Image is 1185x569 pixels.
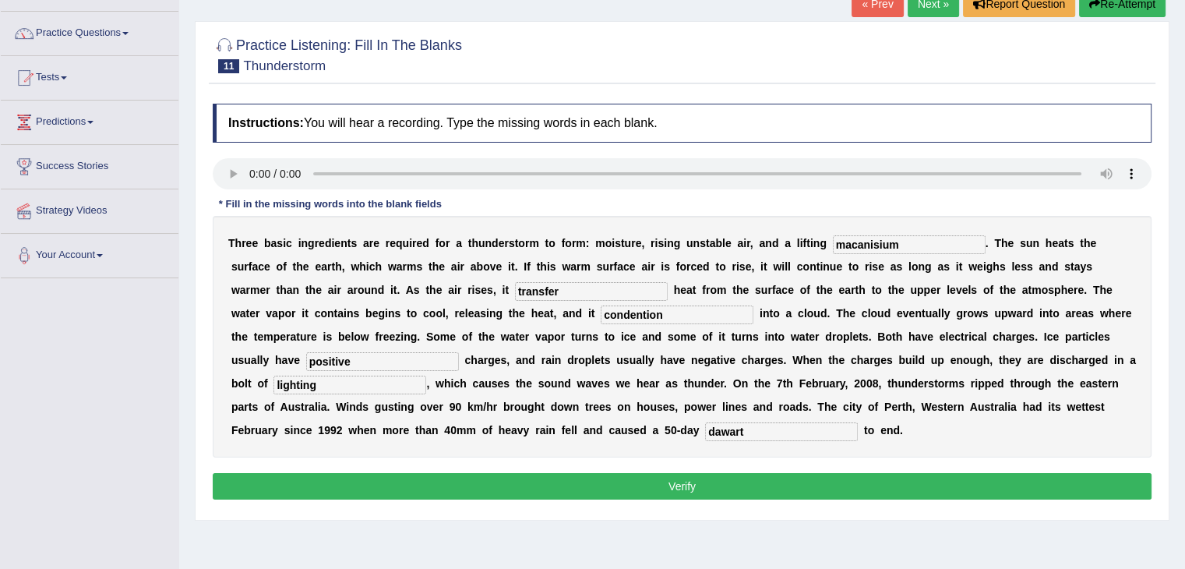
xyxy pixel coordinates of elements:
[301,237,308,249] b: n
[422,237,429,249] b: d
[243,58,326,73] small: Thunderstorm
[218,59,239,73] span: 11
[240,284,246,296] b: a
[250,284,259,296] b: m
[1020,237,1026,249] b: s
[1052,260,1059,273] b: d
[1,56,178,95] a: Tests
[1090,237,1096,249] b: e
[661,260,664,273] b: i
[273,376,426,394] input: blank
[306,352,459,371] input: blank
[1080,237,1084,249] b: t
[293,260,297,273] b: t
[1027,260,1033,273] b: s
[570,260,577,273] b: a
[833,235,986,254] input: blank
[746,260,752,273] b: e
[388,260,397,273] b: w
[547,260,550,273] b: i
[231,260,238,273] b: s
[378,284,385,296] b: d
[562,260,570,273] b: w
[1045,260,1052,273] b: n
[327,260,331,273] b: r
[641,237,644,249] b: ,
[1,189,178,228] a: Strategy Videos
[358,284,365,296] b: o
[509,237,515,249] b: s
[474,284,481,296] b: s
[331,237,334,249] b: i
[277,237,283,249] b: s
[446,237,450,249] b: r
[765,237,772,249] b: n
[956,260,959,273] b: i
[1011,260,1014,273] b: l
[820,260,823,273] b: i
[298,237,302,249] b: i
[869,260,872,273] b: i
[244,260,248,273] b: r
[1,101,178,140] a: Predictions
[286,237,292,249] b: c
[706,237,710,249] b: t
[636,237,642,249] b: e
[537,260,541,273] b: t
[612,237,615,249] b: i
[242,237,245,249] b: r
[478,237,485,249] b: u
[1052,237,1058,249] b: e
[504,237,508,249] b: r
[1021,260,1027,273] b: s
[797,260,803,273] b: c
[751,260,754,273] b: ,
[647,260,651,273] b: i
[705,422,858,441] input: blank
[1080,260,1086,273] b: y
[353,284,357,296] b: r
[277,260,284,273] b: o
[451,260,457,273] b: a
[736,260,739,273] b: i
[686,260,690,273] b: r
[527,260,531,273] b: f
[448,284,454,296] b: a
[693,237,700,249] b: n
[316,284,322,296] b: e
[1074,260,1081,273] b: a
[1058,237,1064,249] b: a
[228,237,235,249] b: T
[390,237,396,249] b: e
[577,260,580,273] b: r
[545,237,549,249] b: t
[246,284,250,296] b: r
[334,284,337,296] b: i
[937,260,943,273] b: a
[715,260,719,273] b: t
[429,284,436,296] b: h
[743,237,746,249] b: i
[654,237,658,249] b: i
[540,260,547,273] b: h
[371,284,378,296] b: n
[700,237,706,249] b: s
[505,284,509,296] b: t
[231,284,240,296] b: w
[481,284,487,296] b: e
[518,237,525,249] b: o
[1064,237,1068,249] b: t
[213,34,462,73] h2: Practice Listening: Fill In The Blanks
[597,260,603,273] b: s
[1032,237,1039,249] b: n
[460,260,464,273] b: r
[785,237,791,249] b: a
[1007,237,1014,249] b: e
[319,237,325,249] b: e
[651,260,654,273] b: r
[303,260,309,273] b: e
[403,260,407,273] b: r
[369,237,373,249] b: r
[820,237,827,249] b: g
[471,260,477,273] b: a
